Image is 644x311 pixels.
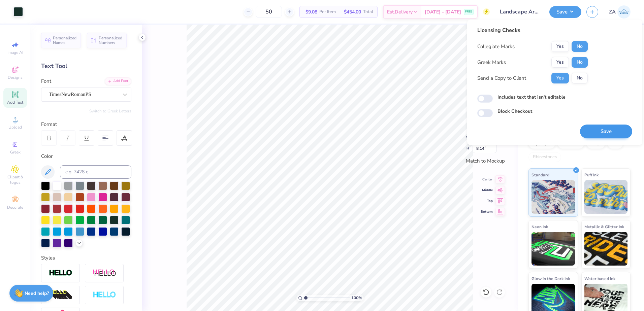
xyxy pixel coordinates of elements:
span: Personalized Names [53,36,77,45]
div: Rhinestones [528,152,561,162]
span: Metallic & Glitter Ink [584,223,624,230]
img: Stroke [49,269,72,277]
span: Water based Ink [584,275,615,282]
label: Includes text that isn't editable [497,94,566,101]
span: Glow in the Dark Ink [532,275,570,282]
button: Save [580,125,632,138]
button: No [572,41,588,52]
span: Middle [481,188,493,193]
div: Styles [41,254,131,262]
img: 3d Illusion [49,290,72,301]
div: Text Tool [41,62,131,71]
span: Top [481,199,493,203]
span: Designs [8,75,23,80]
button: Save [549,6,581,18]
span: Personalized Numbers [99,36,123,45]
span: Neon Ink [532,223,548,230]
span: $454.00 [344,8,361,15]
span: Greek [10,149,21,155]
button: No [572,73,588,83]
div: Format [41,120,132,128]
span: Image AI [7,50,23,55]
img: Negative Space [93,291,116,299]
img: Puff Ink [584,180,628,214]
button: Yes [551,73,569,83]
div: Greek Marks [477,59,506,66]
span: Center [481,177,493,182]
img: Standard [532,180,575,214]
span: FREE [465,9,472,14]
span: Est. Delivery [387,8,413,15]
input: – – [256,6,282,18]
label: Font [41,77,51,85]
span: ZA [609,8,616,16]
img: Metallic & Glitter Ink [584,232,628,266]
span: Total [363,8,373,15]
span: Per Item [319,8,336,15]
div: Color [41,152,131,160]
span: Standard [532,171,549,178]
div: Collegiate Marks [477,43,515,50]
span: Add Text [7,100,23,105]
span: Puff Ink [584,171,599,178]
button: No [572,57,588,68]
span: Bottom [481,209,493,214]
img: Shadow [93,269,116,277]
span: [DATE] - [DATE] [425,8,461,15]
span: $9.08 [304,8,317,15]
img: Zuriel Alaba [617,5,631,19]
span: 100 % [351,295,362,301]
input: e.g. 7428 c [60,165,131,179]
a: ZA [609,5,631,19]
span: Upload [8,125,22,130]
div: Licensing Checks [477,26,588,34]
img: Neon Ink [532,232,575,266]
button: Switch to Greek Letters [89,108,131,114]
span: Clipart & logos [3,174,27,185]
div: Add Font [105,77,131,85]
label: Block Checkout [497,108,532,115]
button: Yes [551,41,569,52]
div: Send a Copy to Client [477,74,526,82]
span: Decorate [7,205,23,210]
input: Untitled Design [495,5,544,19]
button: Yes [551,57,569,68]
strong: Need help? [25,290,49,297]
